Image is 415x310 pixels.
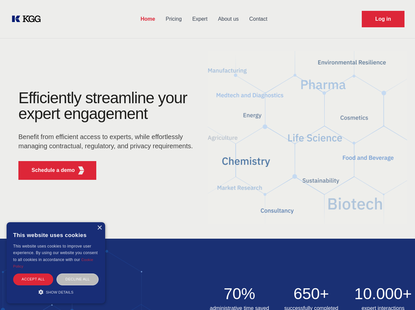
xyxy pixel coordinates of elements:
h1: Efficiently streamline your expert engagement [18,90,197,122]
iframe: Chat Widget [382,278,415,310]
a: Contact [244,11,273,28]
a: Request Demo [362,11,404,27]
a: KOL Knowledge Platform: Talk to Key External Experts (KEE) [11,14,46,24]
a: Expert [187,11,213,28]
p: Benefit from efficient access to experts, while effortlessly managing contractual, regulatory, an... [18,132,197,151]
span: Show details [46,290,74,294]
h2: 70% [208,286,272,302]
a: Home [135,11,160,28]
a: Cookie Policy [13,258,93,268]
img: KGG Fifth Element RED [208,43,407,232]
span: This website uses cookies to improve user experience. By using our website you consent to all coo... [13,244,98,262]
h2: 650+ [279,286,343,302]
div: Show details [13,289,99,295]
div: Accept all [13,274,53,285]
a: Pricing [160,11,187,28]
div: Close [97,226,102,230]
div: This website uses cookies [13,227,99,243]
button: Schedule a demoKGG Fifth Element RED [18,161,96,180]
p: Schedule a demo [32,166,75,174]
a: About us [213,11,244,28]
div: Decline all [57,274,99,285]
img: KGG Fifth Element RED [77,166,85,175]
